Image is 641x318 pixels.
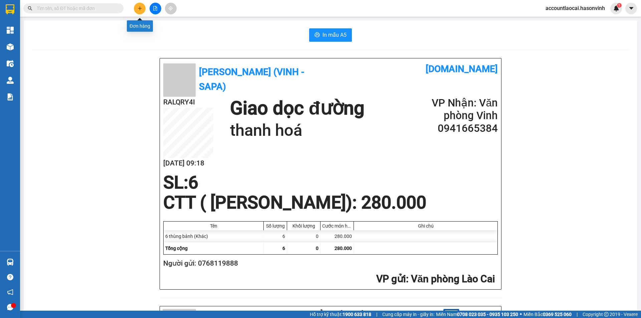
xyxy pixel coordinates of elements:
[188,172,198,193] span: 6
[289,223,318,229] div: Khối lượng
[356,223,496,229] div: Ghi chú
[287,230,320,242] div: 0
[153,6,158,11] span: file-add
[618,3,620,8] span: 1
[314,32,320,38] span: printer
[7,289,13,295] span: notification
[523,311,572,318] span: Miền Bắc
[309,28,352,42] button: printerIn mẫu A5
[316,246,318,251] span: 0
[617,3,622,8] sup: 1
[163,258,495,269] h2: Người gửi: 0768119888
[168,6,173,11] span: aim
[7,259,14,266] img: warehouse-icon
[163,97,213,108] h2: RALQRY4I
[7,43,14,50] img: warehouse-icon
[7,77,14,84] img: warehouse-icon
[282,246,285,251] span: 6
[335,246,352,251] span: 280.000
[159,193,430,213] div: CTT ( [PERSON_NAME]) : 280.000
[7,274,13,280] span: question-circle
[376,273,406,285] span: VP gửi
[418,122,498,135] h2: 0941665384
[265,223,285,229] div: Số lượng
[543,312,572,317] strong: 0369 525 060
[540,4,610,12] span: accountlaocai.hasonvinh
[613,5,619,11] img: icon-new-feature
[7,93,14,100] img: solution-icon
[138,6,142,11] span: plus
[320,230,354,242] div: 280.000
[604,312,609,317] span: copyright
[436,311,518,318] span: Miền Nam
[164,230,264,242] div: 6 thùng bánh (Khác)
[230,120,364,141] h1: thanh hoá
[376,311,377,318] span: |
[577,311,578,318] span: |
[134,3,146,14] button: plus
[37,5,116,12] input: Tìm tên, số ĐT hoặc mã đơn
[165,223,262,229] div: Tên
[165,246,188,251] span: Tổng cộng
[163,172,188,193] span: SL:
[426,63,498,74] b: [DOMAIN_NAME]
[625,3,637,14] button: caret-down
[230,97,364,120] h1: Giao dọc đường
[7,60,14,67] img: warehouse-icon
[163,158,213,169] h2: [DATE] 09:18
[628,5,634,11] span: caret-down
[463,310,498,315] b: [DOMAIN_NAME]
[7,304,13,310] span: message
[163,272,495,286] h2: : Văn phòng Lào Cai
[457,312,518,317] strong: 0708 023 035 - 0935 103 250
[310,311,371,318] span: Hỗ trợ kỹ thuật:
[343,312,371,317] strong: 1900 633 818
[28,6,32,11] span: search
[322,223,352,229] div: Cước món hàng
[264,230,287,242] div: 6
[199,66,304,92] b: [PERSON_NAME] (Vinh - Sapa)
[165,3,177,14] button: aim
[520,313,522,316] span: ⚪️
[150,3,161,14] button: file-add
[6,4,14,14] img: logo-vxr
[382,311,434,318] span: Cung cấp máy in - giấy in:
[7,27,14,34] img: dashboard-icon
[418,97,498,122] h2: VP Nhận: Văn phòng Vinh
[323,31,347,39] span: In mẫu A5
[127,20,153,32] div: Đơn hàng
